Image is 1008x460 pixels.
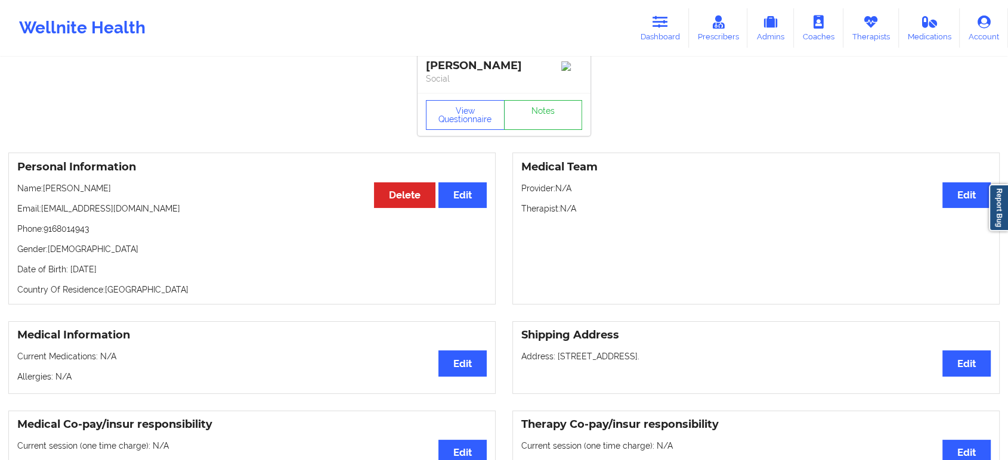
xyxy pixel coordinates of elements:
a: Medications [899,8,960,48]
p: Current session (one time charge): N/A [521,440,991,452]
p: Email: [EMAIL_ADDRESS][DOMAIN_NAME] [17,203,487,215]
p: Country Of Residence: [GEOGRAPHIC_DATA] [17,284,487,296]
h3: Therapy Co-pay/insur responsibility [521,418,991,431]
h3: Medical Co-pay/insur responsibility [17,418,487,431]
p: Gender: [DEMOGRAPHIC_DATA] [17,243,487,255]
a: Coaches [794,8,843,48]
p: Provider: N/A [521,182,991,194]
a: Therapists [843,8,899,48]
p: Allergies: N/A [17,371,487,383]
button: Edit [438,182,487,208]
p: Date of Birth: [DATE] [17,263,487,275]
a: Prescribers [689,8,748,48]
div: [PERSON_NAME] [426,59,582,73]
a: Report Bug [989,184,1008,231]
a: Admins [747,8,794,48]
p: Address: [STREET_ADDRESS]. [521,350,991,362]
h3: Medical Information [17,328,487,342]
a: Account [960,8,1008,48]
h3: Personal Information [17,160,487,174]
p: Current session (one time charge): N/A [17,440,487,452]
h3: Medical Team [521,160,991,174]
p: Current Medications: N/A [17,350,487,362]
a: Dashboard [632,8,689,48]
a: Notes [504,100,583,130]
img: Image%2Fplaceholer-image.png [561,61,582,71]
button: Delete [374,182,435,208]
p: Social [426,73,582,85]
button: View Questionnaire [426,100,505,130]
p: Name: [PERSON_NAME] [17,182,487,194]
p: Phone: 9168014943 [17,223,487,235]
button: Edit [942,350,991,376]
button: Edit [942,182,991,208]
p: Therapist: N/A [521,203,991,215]
button: Edit [438,350,487,376]
h3: Shipping Address [521,328,991,342]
